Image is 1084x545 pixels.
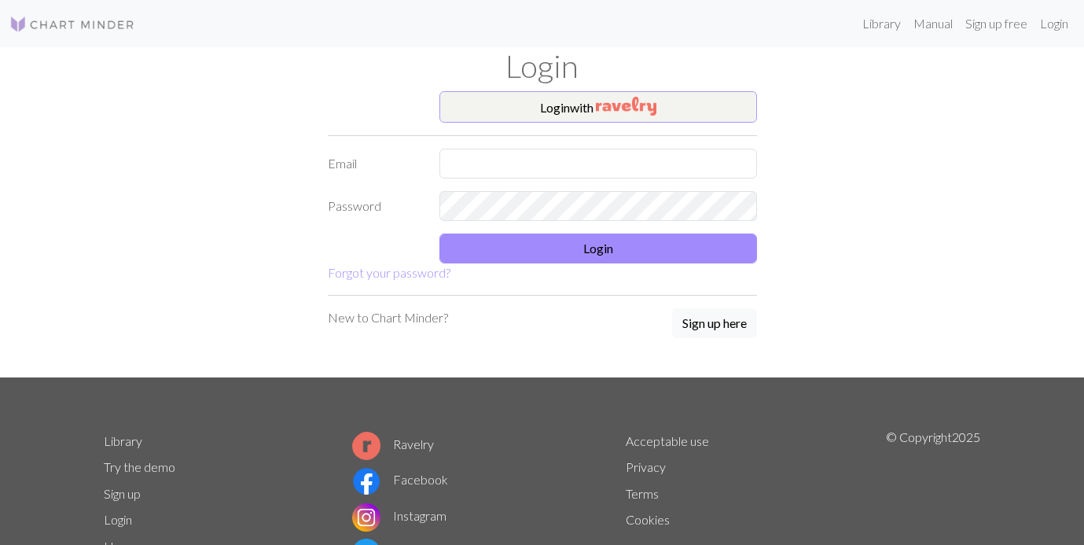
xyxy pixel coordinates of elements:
button: Sign up here [672,308,757,338]
button: Loginwith [439,91,757,123]
a: Try the demo [104,459,175,474]
img: Instagram logo [352,503,380,532]
a: Terms [626,486,659,501]
a: Privacy [626,459,666,474]
a: Ravelry [352,436,434,451]
a: Manual [907,8,959,39]
a: Login [1034,8,1075,39]
a: Sign up [104,486,141,501]
img: Ravelry logo [352,432,380,460]
label: Password [318,191,431,221]
a: Acceptable use [626,433,709,448]
h1: Login [94,47,990,85]
a: Sign up free [959,8,1034,39]
a: Cookies [626,512,670,527]
img: Facebook logo [352,467,380,495]
a: Instagram [352,508,446,523]
a: Sign up here [672,308,757,340]
a: Login [104,512,132,527]
p: New to Chart Minder? [328,308,448,327]
img: Ravelry [596,97,656,116]
a: Forgot your password? [328,265,450,280]
img: Logo [9,15,135,34]
label: Email [318,149,431,179]
a: Library [856,8,907,39]
a: Library [104,433,142,448]
button: Login [439,234,757,263]
a: Facebook [352,472,448,487]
